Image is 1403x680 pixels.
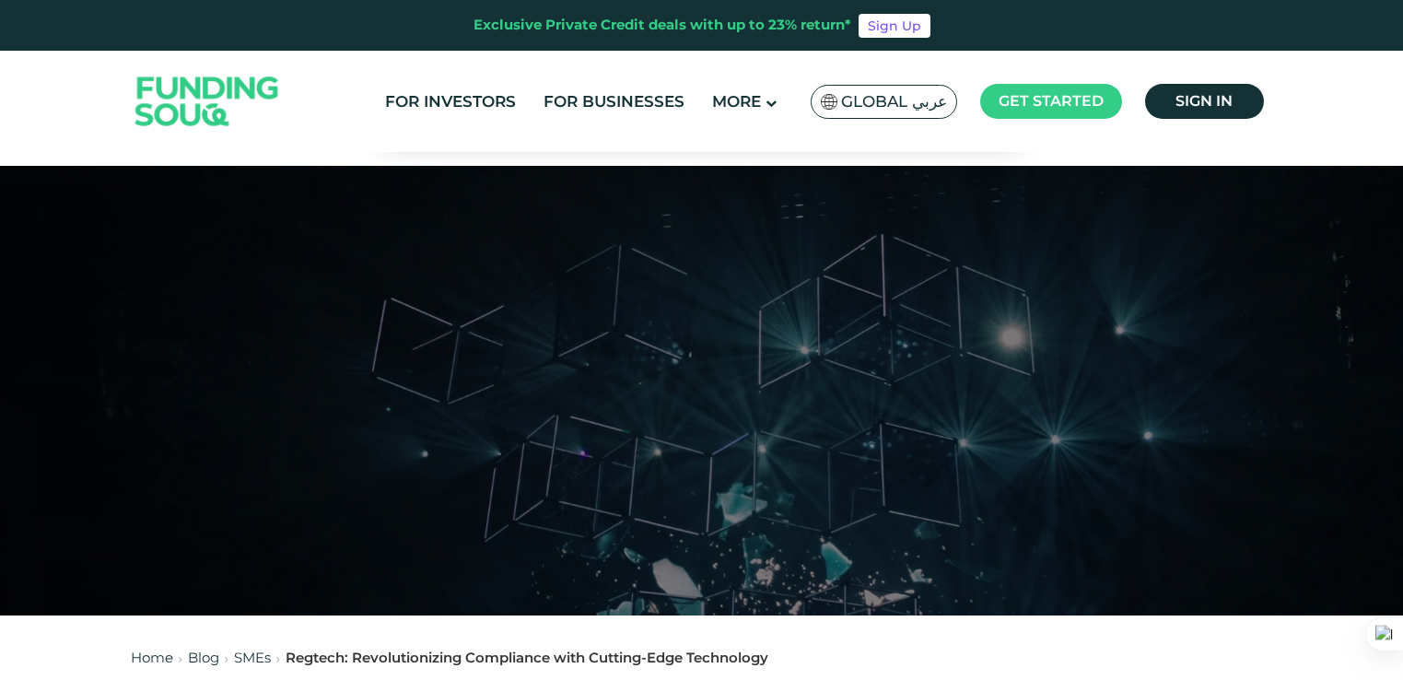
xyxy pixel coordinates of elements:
[474,15,851,36] div: Exclusive Private Credit deals with up to 23% return*
[841,91,947,112] span: Global عربي
[1175,92,1233,110] span: Sign in
[380,87,520,117] a: For Investors
[539,87,689,117] a: For Businesses
[999,92,1104,110] span: Get started
[131,649,173,666] a: Home
[286,648,768,669] div: Regtech: Revolutionizing Compliance with Cutting-Edge Technology
[859,14,930,38] a: Sign Up
[117,55,298,148] img: Logo
[1145,84,1264,119] a: Sign in
[234,649,271,666] a: SMEs
[821,94,837,110] img: SA Flag
[188,649,219,666] a: Blog
[712,92,761,111] span: More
